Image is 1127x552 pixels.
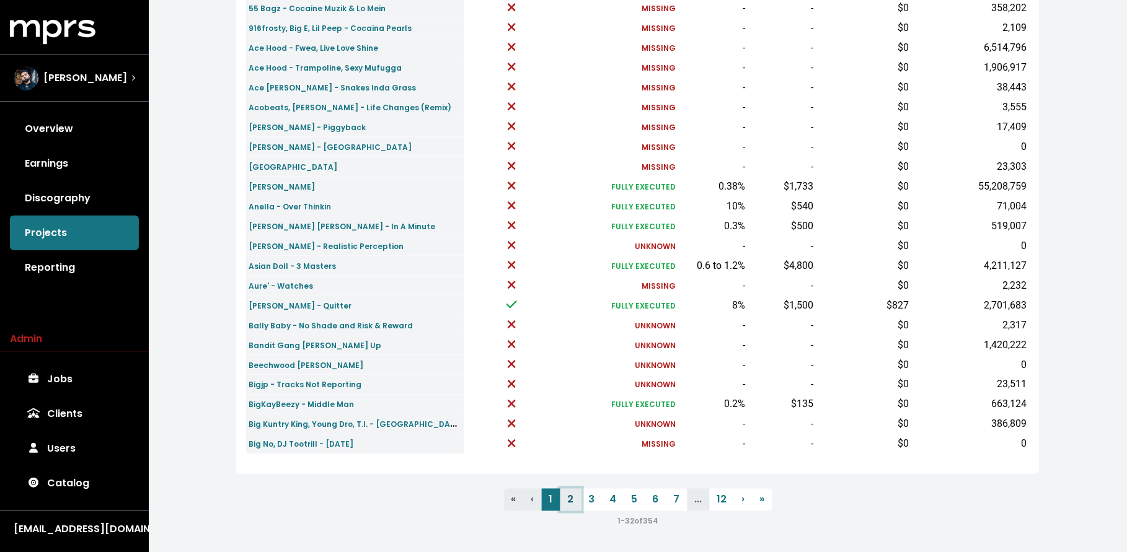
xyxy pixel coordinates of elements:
[581,489,603,511] a: 3
[912,434,1030,454] td: 0
[912,375,1030,395] td: 23,511
[10,396,139,431] a: Clients
[816,77,912,97] td: $0
[249,80,416,94] a: Ace [PERSON_NAME] - Snakes Inda Grass
[748,38,816,58] td: -
[645,489,666,511] a: 6
[748,58,816,77] td: -
[249,43,378,53] small: Ace Hood - Fwea, Live Love Shine
[635,320,676,331] small: UNKNOWN
[249,241,404,252] small: [PERSON_NAME] - Realistic Perception
[678,315,748,335] td: -
[249,377,361,392] a: Bigjp - Tracks Not Reporting
[816,375,912,395] td: $0
[816,38,912,58] td: $0
[249,20,412,35] a: 916frosty, Big E, Lil Peep - Cocaina Pearls
[748,236,816,256] td: -
[816,395,912,414] td: $0
[10,146,139,181] a: Earnings
[760,493,765,507] span: »
[611,201,676,212] small: FULLY EXECUTED
[678,256,748,276] td: 0.6 to 1.2%
[748,137,816,157] td: -
[249,122,366,133] small: [PERSON_NAME] - Piggyback
[249,139,412,154] a: [PERSON_NAME] - [GEOGRAPHIC_DATA]
[912,414,1030,434] td: 386,809
[816,157,912,177] td: $0
[912,276,1030,296] td: 2,232
[912,117,1030,137] td: 17,409
[816,236,912,256] td: $0
[611,221,676,232] small: FULLY EXECUTED
[678,395,748,414] td: 0.2%
[912,256,1030,276] td: 4,211,127
[678,216,748,236] td: 0.3%
[816,18,912,38] td: $0
[10,466,139,501] a: Catalog
[249,102,451,113] small: Acobeats, [PERSON_NAME] - Life Changes (Remix)
[748,355,816,375] td: -
[249,40,378,55] a: Ace Hood - Fwea, Live Love Shine
[611,300,676,311] small: FULLY EXECUTED
[792,398,814,410] span: $135
[816,58,912,77] td: $0
[816,137,912,157] td: $0
[249,60,402,74] a: Ace Hood - Trampoline, Sexy Mufugga
[635,419,676,430] small: UNKNOWN
[624,489,645,511] a: 5
[912,296,1030,315] td: 2,701,683
[816,177,912,196] td: $0
[642,142,676,152] small: MISSING
[912,216,1030,236] td: 519,007
[816,434,912,454] td: $0
[912,315,1030,335] td: 2,317
[249,397,354,411] a: BigKayBeezy - Middle Man
[748,18,816,38] td: -
[678,38,748,58] td: -
[249,300,351,311] small: [PERSON_NAME] - Quitter
[249,3,386,14] small: 55 Bagz - Cocaine Muzik & Lo Mein
[678,375,748,395] td: -
[635,340,676,351] small: UNKNOWN
[249,439,353,450] small: Big No, DJ Tootrill - [DATE]
[912,335,1030,355] td: 1,420,222
[43,71,127,85] span: [PERSON_NAME]
[249,201,331,212] small: Anella - Over Thinkin
[14,66,38,90] img: The selected account / producer
[784,299,814,311] span: $1,500
[816,276,912,296] td: $0
[249,221,435,232] small: [PERSON_NAME] [PERSON_NAME] - In A Minute
[816,315,912,335] td: $0
[249,417,464,431] a: Big Kuntry King, Young Dro, T.I. - [GEOGRAPHIC_DATA]
[816,97,912,117] td: $0
[816,196,912,216] td: $0
[249,340,381,351] small: Bandit Gang [PERSON_NAME] Up
[249,199,331,213] a: Anella - Over Thinkin
[249,159,337,173] a: [GEOGRAPHIC_DATA]
[642,162,676,172] small: MISSING
[10,362,139,396] a: Jobs
[642,439,676,450] small: MISSING
[611,182,676,192] small: FULLY EXECUTED
[249,380,361,390] small: Bigjp - Tracks Not Reporting
[249,162,337,172] small: [GEOGRAPHIC_DATA]
[912,137,1030,157] td: 0
[249,182,315,192] small: [PERSON_NAME]
[635,241,676,252] small: UNKNOWN
[912,77,1030,97] td: 38,443
[14,522,135,537] div: [EMAIL_ADDRESS][DOMAIN_NAME]
[249,120,366,134] a: [PERSON_NAME] - Piggyback
[912,97,1030,117] td: 3,555
[635,380,676,390] small: UNKNOWN
[912,196,1030,216] td: 71,004
[710,489,735,511] a: 12
[10,521,139,537] button: [EMAIL_ADDRESS][DOMAIN_NAME]
[249,281,313,291] small: Aure' - Watches
[249,82,416,93] small: Ace [PERSON_NAME] - Snakes Inda Grass
[912,157,1030,177] td: 23,303
[678,177,748,196] td: 0.38%
[792,220,814,232] span: $500
[249,258,336,273] a: Asian Doll - 3 Masters
[748,434,816,454] td: -
[249,100,451,114] a: Acobeats, [PERSON_NAME] - Life Changes (Remix)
